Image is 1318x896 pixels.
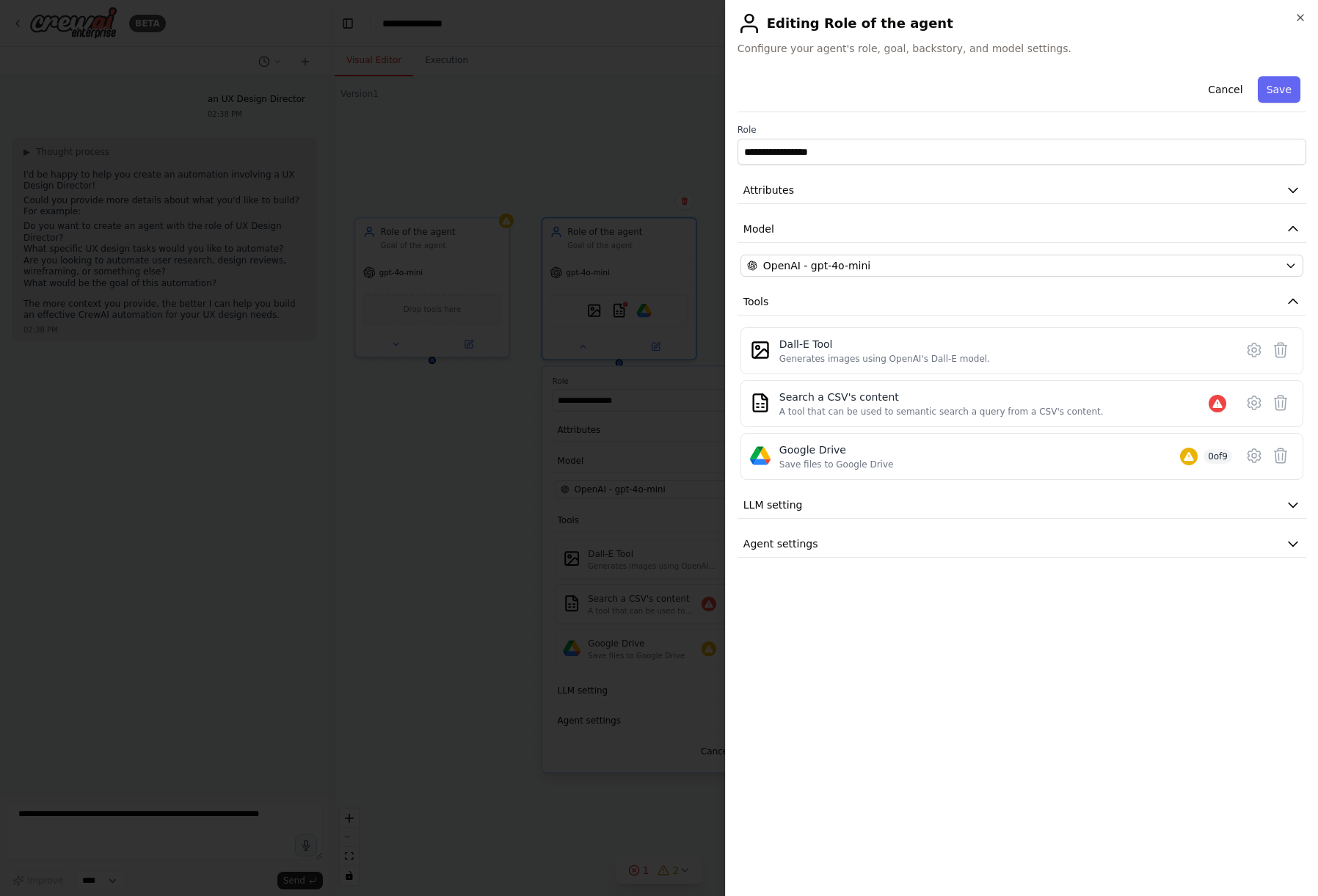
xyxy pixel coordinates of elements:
[779,406,1104,418] div: A tool that can be used to semantic search a query from a CSV's content.
[779,353,990,365] div: Generates images using OpenAI's Dall-E model.
[738,288,1306,316] button: Tools
[738,41,1306,56] span: Configure your agent's role, goal, backstory, and model settings.
[763,258,870,273] span: OpenAI - gpt-4o-mini
[743,222,774,236] span: Model
[738,492,1306,519] button: LLM setting
[1267,337,1294,363] button: Delete tool
[1258,76,1300,103] button: Save
[1199,76,1251,103] button: Cancel
[1241,442,1267,469] button: Configure tool
[1267,390,1294,416] button: Delete tool
[1241,337,1267,363] button: Configure tool
[738,177,1306,204] button: Attributes
[743,183,794,197] span: Attributes
[779,442,894,457] div: Google Drive
[1204,449,1232,464] span: 0 of 9
[738,12,1306,35] h2: Editing Role of the agent
[738,216,1306,243] button: Model
[779,337,990,352] div: Dall-E Tool
[750,393,771,413] img: CSVSearchTool
[740,255,1303,277] button: OpenAI - gpt-4o-mini
[743,536,818,551] span: Agent settings
[1241,390,1267,416] button: Configure tool
[779,459,894,470] div: Save files to Google Drive
[738,124,1306,136] label: Role
[1267,442,1294,469] button: Delete tool
[750,340,771,360] img: DallETool
[750,445,771,466] img: Google Drive
[743,294,769,309] span: Tools
[779,390,1104,404] div: Search a CSV's content
[738,531,1306,558] button: Agent settings
[743,498,803,512] span: LLM setting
